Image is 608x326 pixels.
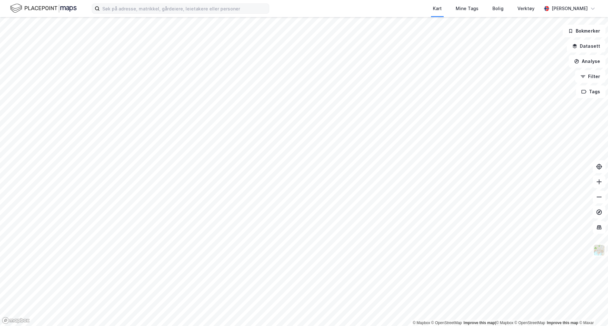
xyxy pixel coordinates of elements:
[433,5,442,12] div: Kart
[576,296,608,326] div: Kontrollprogram for chat
[456,5,478,12] div: Mine Tags
[10,3,77,14] img: logo.f888ab2527a4732fd821a326f86c7f29.svg
[492,5,503,12] div: Bolig
[100,4,269,13] input: Søk på adresse, matrikkel, gårdeiere, leietakere eller personer
[517,5,535,12] div: Verktøy
[576,296,608,326] iframe: Chat Widget
[552,5,588,12] div: [PERSON_NAME]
